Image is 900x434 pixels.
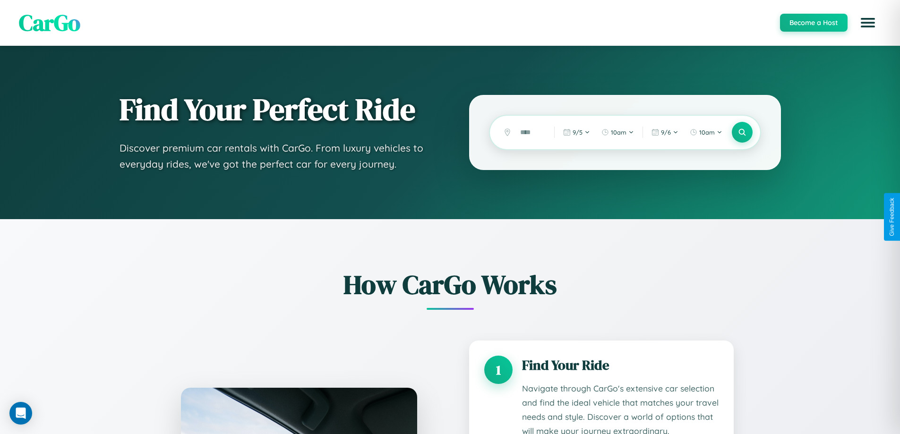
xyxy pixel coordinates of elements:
h1: Find Your Perfect Ride [120,93,431,126]
h3: Find Your Ride [522,356,719,374]
button: Become a Host [780,14,848,32]
span: 9 / 5 [573,128,583,136]
div: Open Intercom Messenger [9,402,32,425]
div: Give Feedback [889,198,895,236]
h2: How CarGo Works [167,266,734,303]
button: 10am [685,125,727,140]
button: 9/6 [647,125,683,140]
button: Open menu [855,9,881,36]
button: 10am [597,125,639,140]
span: CarGo [19,7,80,38]
p: Discover premium car rentals with CarGo. From luxury vehicles to everyday rides, we've got the pe... [120,140,431,172]
button: 9/5 [558,125,595,140]
span: 10am [611,128,626,136]
span: 10am [699,128,715,136]
span: 9 / 6 [661,128,671,136]
div: 1 [484,356,513,384]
